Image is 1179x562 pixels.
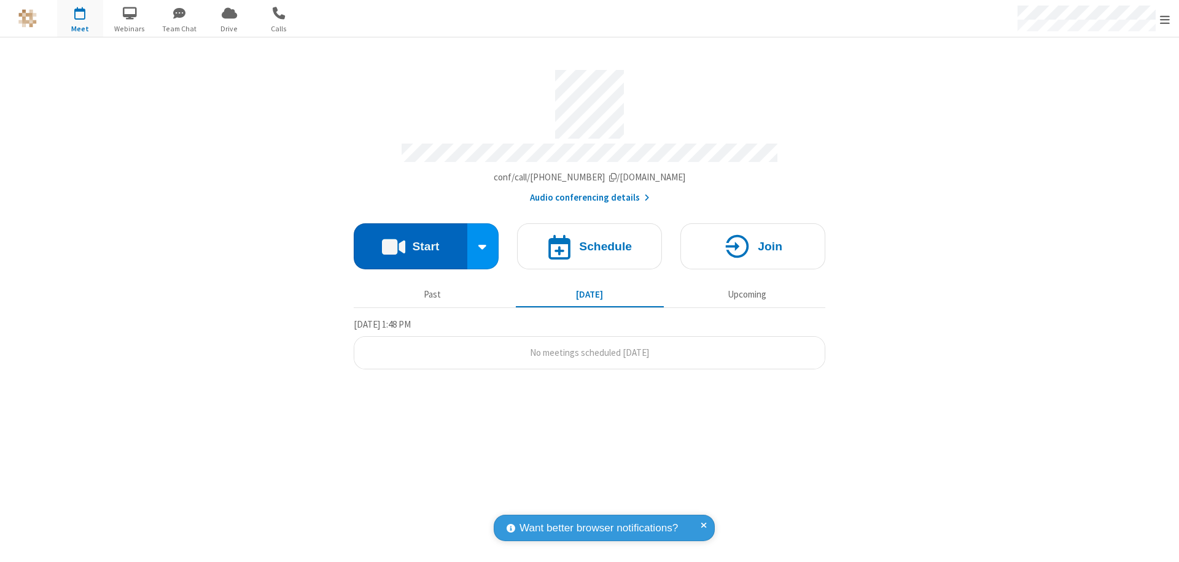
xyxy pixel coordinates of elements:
[359,283,507,306] button: Past
[412,241,439,252] h4: Start
[530,347,649,358] span: No meetings scheduled [DATE]
[758,241,782,252] h4: Join
[354,318,411,330] span: [DATE] 1:48 PM
[354,223,467,269] button: Start
[579,241,632,252] h4: Schedule
[530,191,650,205] button: Audio conferencing details
[107,23,153,34] span: Webinars
[256,23,302,34] span: Calls
[157,23,203,34] span: Team Chat
[57,23,103,34] span: Meet
[517,223,662,269] button: Schedule
[494,171,686,183] span: Copy my meeting room link
[516,283,664,306] button: [DATE]
[494,171,686,185] button: Copy my meeting room linkCopy my meeting room link
[680,223,825,269] button: Join
[673,283,821,306] button: Upcoming
[18,9,37,28] img: QA Selenium DO NOT DELETE OR CHANGE
[519,520,678,536] span: Want better browser notifications?
[206,23,252,34] span: Drive
[467,223,499,269] div: Start conference options
[354,61,825,205] section: Account details
[354,317,825,370] section: Today's Meetings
